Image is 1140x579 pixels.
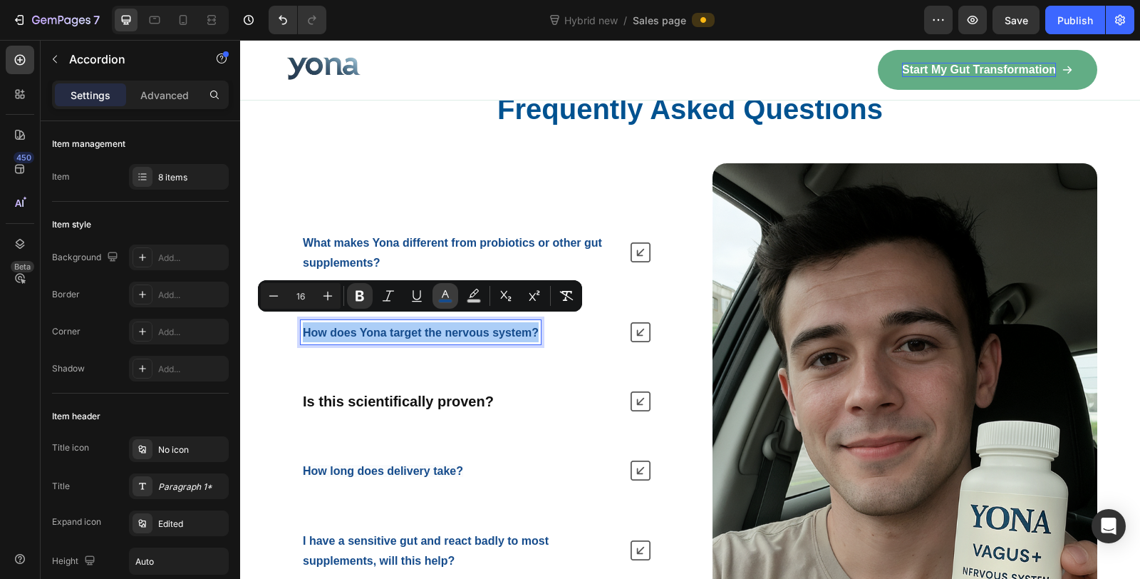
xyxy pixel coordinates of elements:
[240,40,1140,579] iframe: Design area
[1005,14,1028,26] span: Save
[561,13,621,28] span: Hybrid new
[52,362,85,375] div: Shadow
[158,518,225,531] div: Edited
[1045,6,1105,34] button: Publish
[158,326,225,339] div: Add...
[158,363,225,376] div: Add...
[158,289,225,302] div: Add...
[52,218,91,231] div: Item style
[52,325,81,338] div: Corner
[93,11,100,29] p: 7
[52,170,70,183] div: Item
[269,6,326,34] div: Undo/Redo
[52,410,100,423] div: Item header
[6,6,106,34] button: 7
[52,441,89,454] div: Title icon
[130,548,228,574] input: Auto
[158,481,225,493] div: Paragraph 1*
[52,516,101,528] div: Expand icon
[258,280,582,312] div: Editor contextual toolbar
[52,248,121,267] div: Background
[52,480,70,493] div: Title
[1057,13,1093,28] div: Publish
[52,552,98,571] div: Height
[158,252,225,265] div: Add...
[11,261,34,272] div: Beta
[71,88,110,103] p: Settings
[52,288,80,301] div: Border
[1092,509,1126,543] div: Open Intercom Messenger
[633,13,686,28] span: Sales page
[993,6,1040,34] button: Save
[623,13,627,28] span: /
[140,88,189,103] p: Advanced
[14,152,34,163] div: 450
[52,138,125,150] div: Item management
[158,444,225,456] div: No icon
[69,51,190,68] p: Accordion
[158,171,225,184] div: 8 items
